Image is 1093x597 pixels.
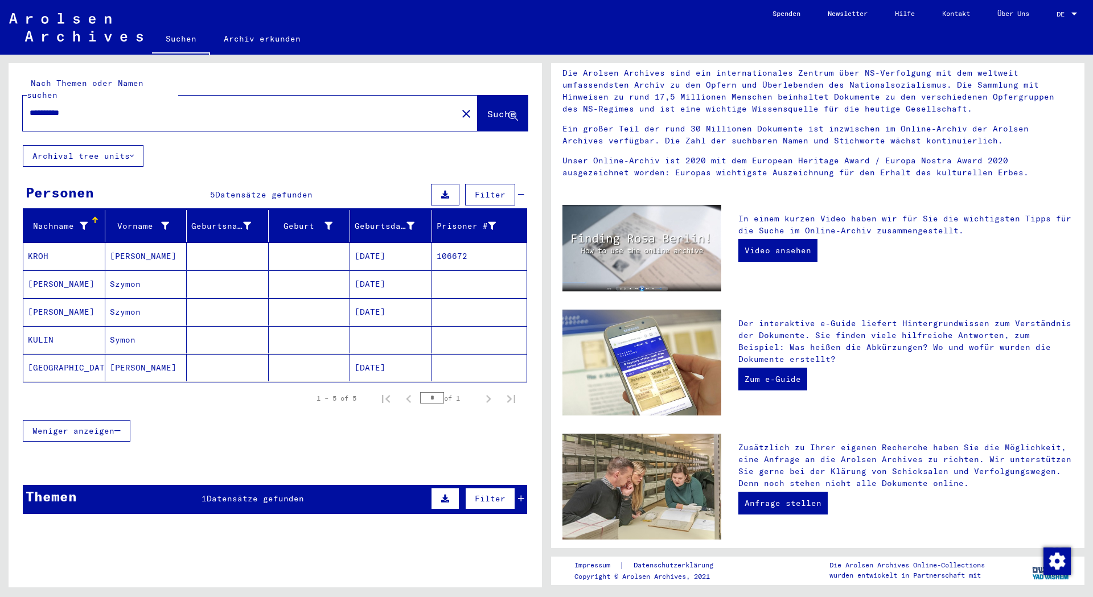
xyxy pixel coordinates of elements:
mat-cell: Szymon [105,298,187,326]
mat-cell: [DATE] [350,270,432,298]
button: First page [375,387,397,410]
span: Suche [487,108,516,120]
mat-cell: KROH [23,242,105,270]
mat-cell: [PERSON_NAME] [105,354,187,381]
span: 5 [210,190,215,200]
mat-cell: [DATE] [350,298,432,326]
mat-cell: KULIN [23,326,105,353]
div: Themen [26,486,77,507]
button: Weniger anzeigen [23,420,130,442]
a: Datenschutzerklärung [624,559,727,571]
mat-cell: 106672 [432,242,527,270]
div: Prisoner # [437,217,513,235]
div: Prisoner # [437,220,496,232]
div: Nachname [28,220,88,232]
a: Video ansehen [738,239,817,262]
p: Der interaktive e-Guide liefert Hintergrundwissen zum Verständnis der Dokumente. Sie finden viele... [738,318,1073,365]
mat-icon: close [459,107,473,121]
p: Die Arolsen Archives Online-Collections [829,560,985,570]
mat-header-cell: Geburtsname [187,210,269,242]
div: Personen [26,182,94,203]
button: Previous page [397,387,420,410]
mat-header-cell: Geburt‏ [269,210,351,242]
a: Anfrage stellen [738,492,828,514]
p: Die Arolsen Archives sind ein internationales Zentrum über NS-Verfolgung mit dem weltweit umfasse... [562,67,1073,115]
p: Unser Online-Archiv ist 2020 mit dem European Heritage Award / Europa Nostra Award 2020 ausgezeic... [562,155,1073,179]
mat-cell: [PERSON_NAME] [23,270,105,298]
div: | [574,559,727,571]
mat-cell: Symon [105,326,187,353]
img: yv_logo.png [1030,556,1073,584]
div: Geburtsdatum [355,217,432,235]
button: Filter [465,488,515,509]
a: Impressum [574,559,619,571]
mat-header-cell: Vorname [105,210,187,242]
div: Geburtsname [191,220,251,232]
span: Filter [475,190,506,200]
img: eguide.jpg [562,310,721,415]
a: Zum e-Guide [738,368,807,390]
mat-cell: [DATE] [350,242,432,270]
span: 1 [202,493,207,504]
mat-label: Nach Themen oder Namen suchen [27,78,143,100]
mat-cell: [DATE] [350,354,432,381]
button: Suche [478,96,528,131]
span: Datensätze gefunden [207,493,304,504]
mat-cell: [PERSON_NAME] [105,242,187,270]
img: video.jpg [562,205,721,291]
img: Zustimmung ändern [1043,547,1071,575]
mat-cell: [GEOGRAPHIC_DATA] [23,354,105,381]
div: Geburtsdatum [355,220,414,232]
a: Suchen [152,25,210,55]
button: Filter [465,184,515,205]
p: Copyright © Arolsen Archives, 2021 [574,571,727,582]
div: Zustimmung ändern [1043,547,1070,574]
button: Clear [455,102,478,125]
button: Last page [500,387,523,410]
span: Datensätze gefunden [215,190,313,200]
div: Vorname [110,220,170,232]
div: Vorname [110,217,187,235]
mat-header-cell: Nachname [23,210,105,242]
p: wurden entwickelt in Partnerschaft mit [829,570,985,580]
img: Arolsen_neg.svg [9,13,143,42]
span: DE [1057,10,1069,18]
img: inquiries.jpg [562,434,721,540]
mat-header-cell: Prisoner # [432,210,527,242]
mat-cell: [PERSON_NAME] [23,298,105,326]
div: Geburt‏ [273,220,333,232]
mat-cell: Szymon [105,270,187,298]
div: Geburt‏ [273,217,350,235]
p: Zusätzlich zu Ihrer eigenen Recherche haben Sie die Möglichkeit, eine Anfrage an die Arolsen Arch... [738,442,1073,489]
a: Archiv erkunden [210,25,314,52]
button: Archival tree units [23,145,143,167]
div: of 1 [420,393,477,404]
div: Nachname [28,217,105,235]
span: Weniger anzeigen [32,426,114,436]
span: Filter [475,493,506,504]
div: Geburtsname [191,217,268,235]
p: Ein großer Teil der rund 30 Millionen Dokumente ist inzwischen im Online-Archiv der Arolsen Archi... [562,123,1073,147]
mat-header-cell: Geburtsdatum [350,210,432,242]
p: In einem kurzen Video haben wir für Sie die wichtigsten Tipps für die Suche im Online-Archiv zusa... [738,213,1073,237]
button: Next page [477,387,500,410]
div: 1 – 5 of 5 [317,393,356,404]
